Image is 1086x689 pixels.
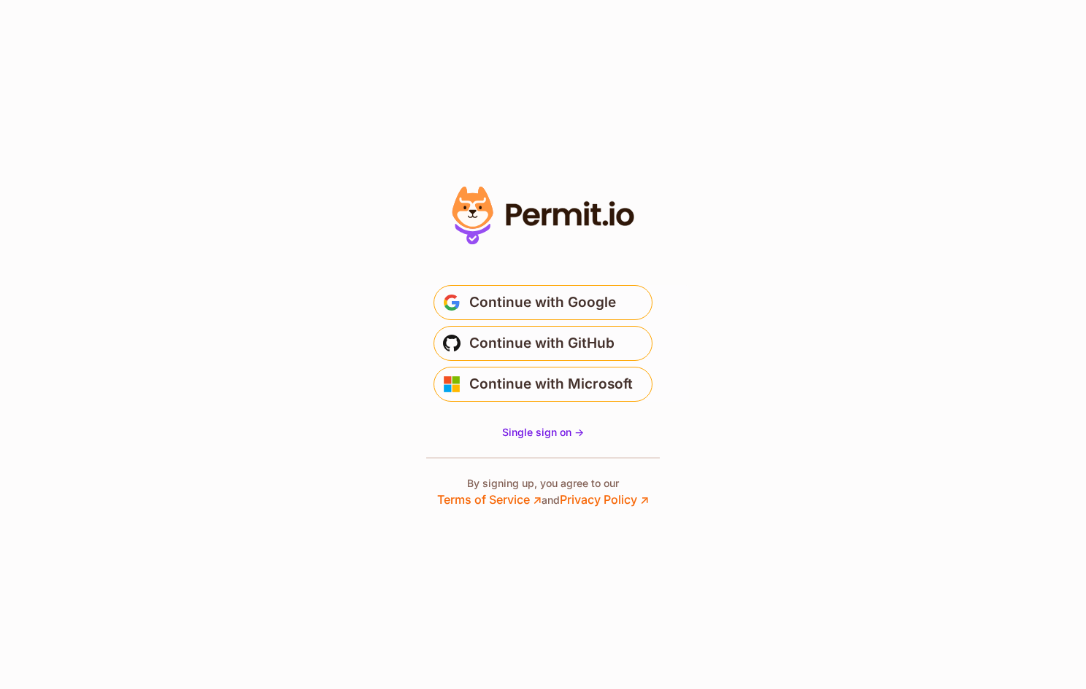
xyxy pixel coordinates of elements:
span: Continue with GitHub [469,332,615,355]
a: Terms of Service ↗ [437,492,542,507]
button: Continue with Google [434,285,652,320]
span: Single sign on -> [502,426,584,438]
button: Continue with GitHub [434,326,652,361]
button: Continue with Microsoft [434,367,652,402]
a: Privacy Policy ↗ [560,492,649,507]
p: By signing up, you agree to our and [437,476,649,508]
a: Single sign on -> [502,425,584,440]
span: Continue with Google [469,291,616,314]
span: Continue with Microsoft [469,373,633,396]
